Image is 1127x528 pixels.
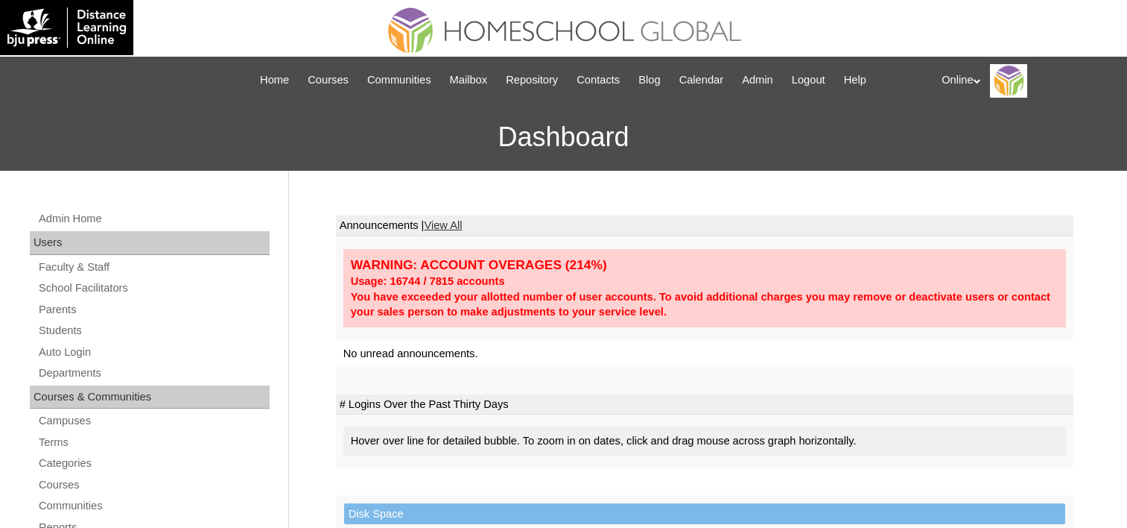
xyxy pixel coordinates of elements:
[577,72,620,89] span: Contacts
[37,364,270,383] a: Departments
[336,216,1073,236] td: Announcements |
[30,386,270,409] div: Courses & Communities
[336,395,1073,415] td: # Logins Over the Past Thirty Days
[942,64,1112,98] div: Online
[7,7,126,48] img: logo-white.png
[37,321,270,340] a: Students
[7,104,1120,171] h3: Dashboard
[37,497,270,515] a: Communities
[424,219,462,231] a: View All
[734,72,781,89] a: Admin
[300,72,356,89] a: Courses
[37,343,270,362] a: Auto Login
[672,72,731,89] a: Calendar
[37,476,270,494] a: Courses
[37,279,270,298] a: School Facilitators
[450,72,488,89] span: Mailbox
[442,72,495,89] a: Mailbox
[990,64,1027,98] img: Online Academy
[351,289,1058,320] div: You have exceeded your allotted number of user accounts. To avoid additional charges you may remo...
[792,72,825,89] span: Logout
[37,412,270,430] a: Campuses
[360,72,439,89] a: Communities
[506,72,558,89] span: Repository
[37,433,270,452] a: Terms
[498,72,565,89] a: Repository
[351,257,1058,274] div: WARNING: ACCOUNT OVERAGES (214%)
[742,72,773,89] span: Admin
[37,301,270,319] a: Parents
[253,72,296,89] a: Home
[336,340,1073,368] td: No unread announcements.
[631,72,667,89] a: Blog
[37,454,270,473] a: Categories
[844,72,866,89] span: Help
[367,72,431,89] span: Communities
[638,72,660,89] span: Blog
[784,72,833,89] a: Logout
[344,503,1065,525] td: Disk Space
[351,275,505,287] strong: Usage: 16744 / 7815 accounts
[836,72,874,89] a: Help
[569,72,627,89] a: Contacts
[37,210,270,228] a: Admin Home
[679,72,723,89] span: Calendar
[343,426,1066,456] div: Hover over line for detailed bubble. To zoom in on dates, click and drag mouse across graph horiz...
[260,72,289,89] span: Home
[37,258,270,277] a: Faculty & Staff
[308,72,349,89] span: Courses
[30,231,270,255] div: Users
